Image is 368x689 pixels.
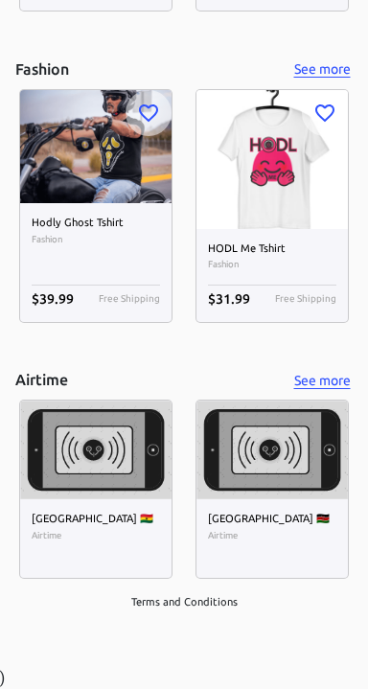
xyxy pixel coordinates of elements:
[131,596,238,608] a: Terms and Conditions
[15,59,69,80] h5: Fashion
[208,257,336,272] span: Fashion
[20,401,172,499] img: Ghana image
[208,511,336,528] h6: [GEOGRAPHIC_DATA] 🇰🇪
[32,232,160,247] span: Fashion
[275,291,336,308] span: Free Shipping
[291,57,353,81] button: See more
[32,528,160,543] span: Airtime
[291,369,353,393] button: See more
[196,401,348,499] img: Kenya image
[32,291,74,307] span: $ 39.99
[99,291,160,308] span: Free Shipping
[208,241,336,258] h6: HODL Me Tshirt
[32,511,160,528] h6: [GEOGRAPHIC_DATA] 🇬🇭
[20,90,172,204] img: Hodly Ghost Tshirt image
[32,215,160,232] h6: Hodly Ghost Tshirt
[208,291,250,307] span: $ 31.99
[196,90,348,229] img: HODL Me Tshirt image
[15,370,68,390] h5: Airtime
[208,528,336,543] span: Airtime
